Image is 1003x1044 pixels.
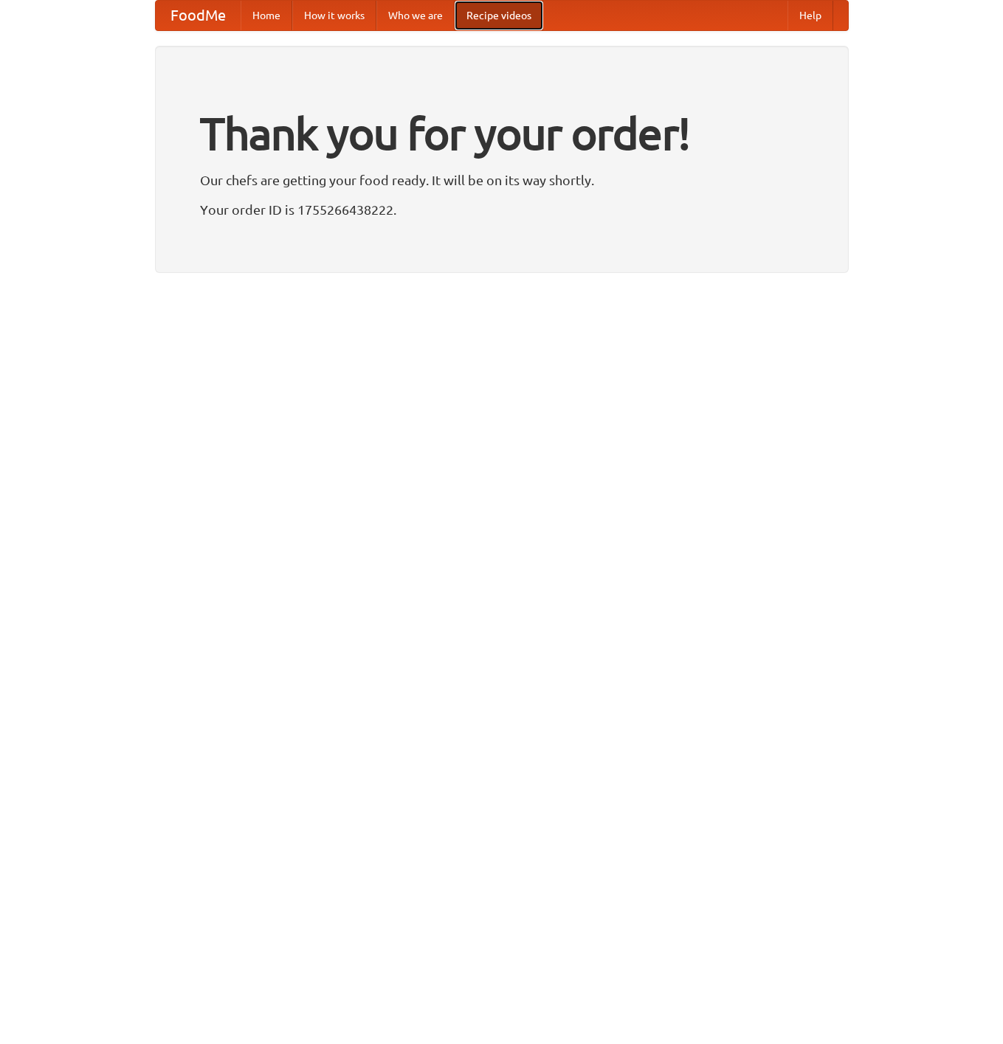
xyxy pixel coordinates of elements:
[200,198,804,221] p: Your order ID is 1755266438222.
[455,1,543,30] a: Recipe videos
[241,1,292,30] a: Home
[376,1,455,30] a: Who we are
[787,1,833,30] a: Help
[200,169,804,191] p: Our chefs are getting your food ready. It will be on its way shortly.
[200,98,804,169] h1: Thank you for your order!
[156,1,241,30] a: FoodMe
[292,1,376,30] a: How it works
